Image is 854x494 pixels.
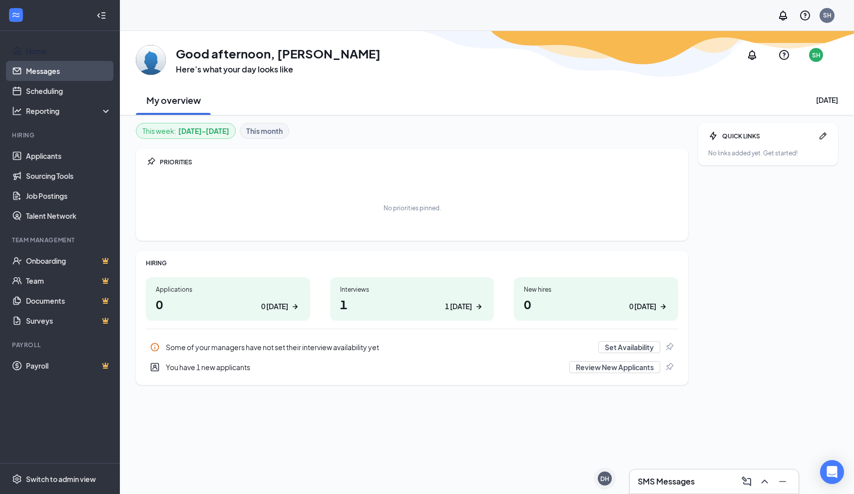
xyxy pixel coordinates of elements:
div: Open Intercom Messenger [820,460,844,484]
svg: WorkstreamLogo [11,10,21,20]
button: Minimize [775,474,791,490]
svg: ChevronUp [759,476,771,488]
svg: Notifications [777,9,789,21]
div: 0 [DATE] [629,301,656,312]
div: QUICK LINKS [722,132,814,140]
button: Review New Applicants [569,361,660,373]
a: UserEntityYou have 1 new applicantsReview New ApplicantsPin [146,357,678,377]
button: ComposeMessage [739,474,755,490]
a: Job Postings [26,186,111,206]
h2: My overview [146,94,201,106]
svg: Analysis [12,106,22,116]
h1: 1 [340,296,484,313]
a: DocumentsCrown [26,291,111,311]
svg: ArrowRight [658,302,668,312]
svg: Collapse [96,10,106,20]
div: Payroll [12,341,109,349]
div: Switch to admin view [26,474,96,484]
a: InfoSome of your managers have not set their interview availability yetSet AvailabilityPin [146,337,678,357]
svg: Pin [664,362,674,372]
svg: QuestionInfo [778,49,790,61]
svg: ArrowRight [290,302,300,312]
a: PayrollCrown [26,356,111,376]
div: 1 [DATE] [445,301,472,312]
svg: Pen [818,131,828,141]
div: Hiring [12,131,109,139]
svg: Info [150,342,160,352]
div: PRIORITIES [160,158,678,166]
h3: SMS Messages [638,476,695,487]
img: Saida Hussaini [136,45,166,75]
svg: Settings [12,474,22,484]
h1: 0 [524,296,668,313]
div: SH [812,51,821,59]
svg: ComposeMessage [741,476,753,488]
svg: Minimize [777,476,789,488]
a: OnboardingCrown [26,251,111,271]
svg: Pin [664,342,674,352]
svg: QuestionInfo [799,9,811,21]
a: Sourcing Tools [26,166,111,186]
b: [DATE] - [DATE] [178,125,229,136]
a: Applications00 [DATE]ArrowRight [146,277,310,321]
a: Scheduling [26,81,111,101]
svg: Notifications [746,49,758,61]
a: TeamCrown [26,271,111,291]
div: New hires [524,285,668,294]
div: Team Management [12,236,109,244]
b: This month [246,125,283,136]
h1: 0 [156,296,300,313]
a: Talent Network [26,206,111,226]
div: Applications [156,285,300,294]
button: ChevronUp [757,474,773,490]
h3: Here’s what your day looks like [176,64,381,75]
div: No links added yet. Get started! [708,149,828,157]
svg: ArrowRight [474,302,484,312]
div: DH [600,475,609,483]
a: Messages [26,61,111,81]
h1: Good afternoon, [PERSON_NAME] [176,45,381,62]
a: Home [26,41,111,61]
div: This week : [142,125,229,136]
div: No priorities pinned. [384,204,441,212]
button: Set Availability [598,341,660,353]
svg: UserEntity [150,362,160,372]
svg: Pin [146,157,156,167]
div: HIRING [146,259,678,267]
div: You have 1 new applicants [166,362,563,372]
svg: Bolt [708,131,718,141]
div: SH [823,11,832,19]
a: New hires00 [DATE]ArrowRight [514,277,678,321]
div: Some of your managers have not set their interview availability yet [146,337,678,357]
div: Some of your managers have not set their interview availability yet [166,342,592,352]
div: Reporting [26,106,112,116]
div: [DATE] [816,95,838,105]
div: Interviews [340,285,484,294]
a: Applicants [26,146,111,166]
a: SurveysCrown [26,311,111,331]
div: 0 [DATE] [261,301,288,312]
div: You have 1 new applicants [146,357,678,377]
a: Interviews11 [DATE]ArrowRight [330,277,494,321]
